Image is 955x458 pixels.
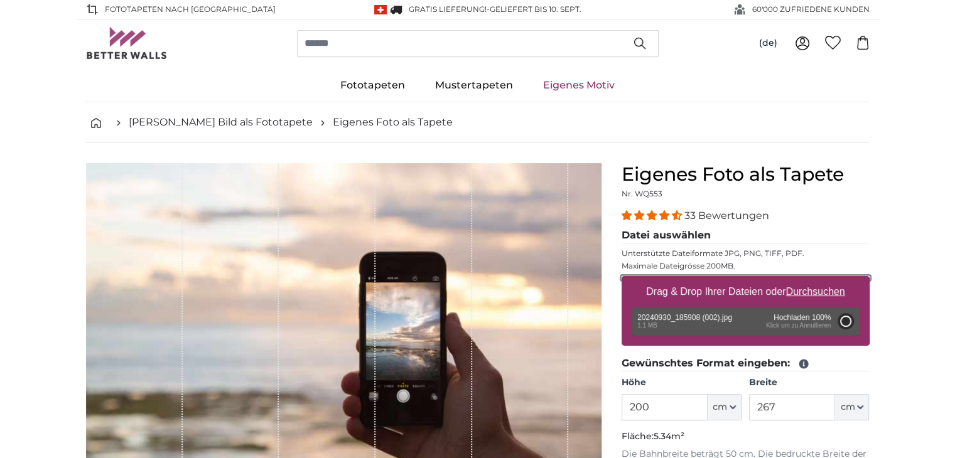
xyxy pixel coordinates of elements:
img: Betterwalls [86,27,168,59]
span: Fototapeten nach [GEOGRAPHIC_DATA] [105,4,276,15]
a: [PERSON_NAME] Bild als Fototapete [129,115,313,130]
span: 33 Bewertungen [684,210,769,221]
u: Durchsuchen [785,286,844,297]
a: Eigenes Motiv [528,69,630,102]
span: 60'000 ZUFRIEDENE KUNDEN [752,4,870,15]
img: Schweiz [374,5,387,14]
p: Fläche: [622,430,870,443]
span: cm [840,401,855,413]
button: cm [835,394,869,420]
nav: breadcrumbs [86,102,870,143]
a: Eigenes Foto als Tapete [333,115,453,130]
a: Fototapeten [325,69,420,102]
button: cm [708,394,742,420]
label: Drag & Drop Ihrer Dateien oder [641,279,850,304]
label: Höhe [622,376,742,389]
h1: Eigenes Foto als Tapete [622,163,870,186]
span: Geliefert bis 10. Sept. [490,4,581,14]
span: Nr. WQ553 [622,189,662,198]
label: Breite [749,376,869,389]
legend: Gewünschtes Format eingeben: [622,356,870,371]
span: GRATIS Lieferung! [409,4,487,14]
span: - [487,4,581,14]
p: Unterstützte Dateiformate JPG, PNG, TIFF, PDF. [622,248,870,258]
a: Mustertapeten [420,69,528,102]
span: 5.34m² [654,430,684,442]
span: cm [713,401,727,413]
span: 4.33 stars [622,210,684,221]
button: (de) [749,32,787,55]
p: Maximale Dateigrösse 200MB. [622,261,870,271]
legend: Datei auswählen [622,228,870,243]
